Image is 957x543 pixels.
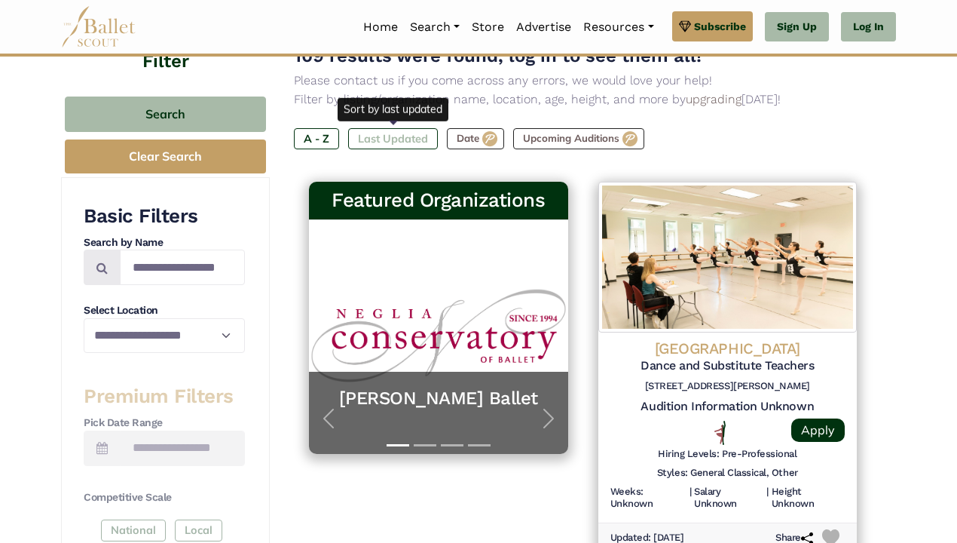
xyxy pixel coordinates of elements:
[714,421,726,445] img: All
[686,92,741,106] a: upgrading
[294,90,872,109] p: Filter by listing/organization name, location, age, height, and more by [DATE]!
[84,490,245,505] h4: Competitive Scale
[679,18,691,35] img: gem.svg
[338,98,448,121] div: Sort by last updated
[694,486,763,511] h6: Salary Unknown
[610,380,845,393] h6: [STREET_ADDRESS][PERSON_NAME]
[658,448,796,461] h6: Hiring Levels: Pre-Professional
[84,204,245,229] h3: Basic Filters
[610,339,845,358] h4: [GEOGRAPHIC_DATA]
[324,387,553,410] a: [PERSON_NAME] Ballet
[404,11,466,43] a: Search
[577,11,659,43] a: Resources
[84,303,245,318] h4: Select Location
[672,11,753,41] a: Subscribe
[689,486,692,511] h6: |
[441,437,463,454] button: Slide 3
[610,399,845,415] h5: Audition Information Unknown
[791,419,845,442] a: Apply
[598,182,858,333] img: Logo
[513,128,644,149] label: Upcoming Auditions
[84,235,245,250] h4: Search by Name
[610,486,686,511] h6: Weeks: Unknown
[414,437,436,454] button: Slide 2
[84,416,245,431] h4: Pick Date Range
[766,486,769,511] h6: |
[84,384,245,410] h3: Premium Filters
[510,11,577,43] a: Advertise
[120,250,245,285] input: Search by names...
[348,128,438,149] label: Last Updated
[657,467,798,480] h6: Styles: General Classical, Other
[357,11,404,43] a: Home
[387,437,409,454] button: Slide 1
[447,128,504,149] label: Date
[294,128,339,149] label: A - Z
[610,358,845,374] h5: Dance and Substitute Teachers
[65,140,266,173] button: Clear Search
[694,18,746,35] span: Subscribe
[765,12,829,42] a: Sign Up
[466,11,510,43] a: Store
[468,437,491,454] button: Slide 4
[772,486,845,511] h6: Height Unknown
[841,12,896,42] a: Log In
[294,71,872,90] p: Please contact us if you come across any errors, we would love your help!
[65,97,266,132] button: Search
[321,188,556,213] h3: Featured Organizations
